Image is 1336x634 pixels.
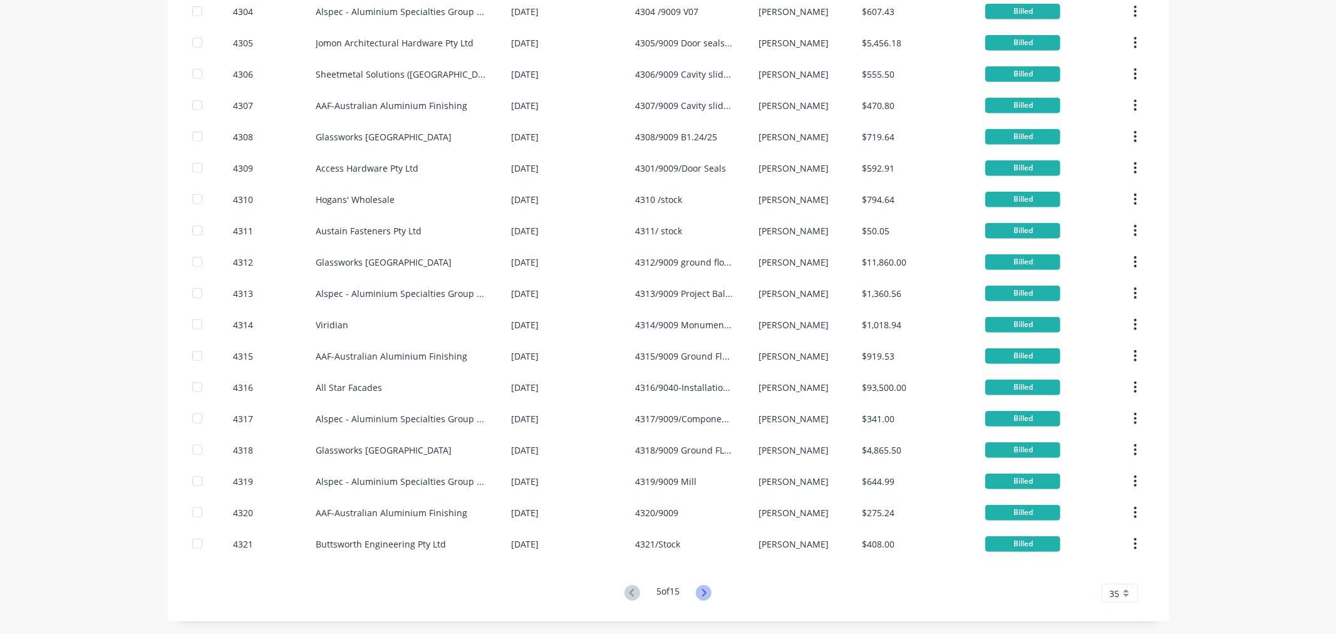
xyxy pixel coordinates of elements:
[759,130,829,143] div: [PERSON_NAME]
[316,287,487,300] div: Alspec - Aluminium Specialties Group Pty Ltd
[1110,587,1120,600] span: 35
[862,444,901,457] div: $4,865.50
[862,475,894,488] div: $644.99
[316,538,446,551] div: Buttsworth Engineering Pty Ltd
[759,36,829,49] div: [PERSON_NAME]
[759,350,829,363] div: [PERSON_NAME]
[862,162,894,175] div: $592.91
[512,381,539,394] div: [DATE]
[985,98,1060,113] div: Billed
[233,99,253,112] div: 4307
[635,538,680,551] div: 4321/Stock
[635,68,733,81] div: 4306/9009 Cavity slider folds
[862,350,894,363] div: $919.53
[656,585,680,603] div: 5 of 15
[985,505,1060,521] div: Billed
[759,68,829,81] div: [PERSON_NAME]
[512,538,539,551] div: [DATE]
[759,99,829,112] div: [PERSON_NAME]
[985,411,1060,427] div: Billed
[512,475,539,488] div: [DATE]
[985,4,1060,19] div: Billed
[316,130,452,143] div: Glassworks [GEOGRAPHIC_DATA]
[233,36,253,49] div: 4305
[316,506,467,519] div: AAF-Australian Aluminium Finishing
[316,193,395,206] div: Hogans' Wholesale
[233,287,253,300] div: 4313
[316,350,467,363] div: AAF-Australian Aluminium Finishing
[759,412,829,425] div: [PERSON_NAME]
[512,162,539,175] div: [DATE]
[759,538,829,551] div: [PERSON_NAME]
[635,444,733,457] div: 4318/9009 Ground FLR + B1.26 and
[635,506,678,519] div: 4320/9009
[316,475,487,488] div: Alspec - Aluminium Specialties Group Pty Ltd
[862,68,894,81] div: $555.50
[862,224,889,237] div: $50.05
[985,536,1060,552] div: Billed
[233,350,253,363] div: 4315
[316,5,487,18] div: Alspec - Aluminium Specialties Group Pty Ltd
[759,162,829,175] div: [PERSON_NAME]
[316,162,418,175] div: Access Hardware Pty Ltd
[759,224,829,237] div: [PERSON_NAME]
[862,99,894,112] div: $470.80
[233,444,253,457] div: 4318
[759,287,829,300] div: [PERSON_NAME]
[985,348,1060,364] div: Billed
[512,193,539,206] div: [DATE]
[985,223,1060,239] div: Billed
[233,162,253,175] div: 4309
[985,254,1060,270] div: Billed
[512,412,539,425] div: [DATE]
[862,381,906,394] div: $93,500.00
[512,256,539,269] div: [DATE]
[985,35,1060,51] div: Billed
[759,256,829,269] div: [PERSON_NAME]
[635,36,733,49] div: 4305/9009 Door seals x 2400
[862,36,901,49] div: $5,456.18
[985,192,1060,207] div: Billed
[233,68,253,81] div: 4306
[635,318,733,331] div: 4314/9009 Monument Seraphic
[316,381,382,394] div: All Star Facades
[233,193,253,206] div: 4310
[233,318,253,331] div: 4314
[512,5,539,18] div: [DATE]
[233,475,253,488] div: 4319
[759,318,829,331] div: [PERSON_NAME]
[512,224,539,237] div: [DATE]
[316,412,487,425] div: Alspec - Aluminium Specialties Group Pty Ltd
[635,256,733,269] div: 4312/9009 ground floor external
[316,224,422,237] div: Austain Fasteners Pty Ltd
[862,5,894,18] div: $607.43
[759,5,829,18] div: [PERSON_NAME]
[862,318,901,331] div: $1,018.94
[233,381,253,394] div: 4316
[862,287,901,300] div: $1,360.56
[512,318,539,331] div: [DATE]
[512,130,539,143] div: [DATE]
[759,444,829,457] div: [PERSON_NAME]
[635,412,733,425] div: 4317/9009/Components
[635,5,698,18] div: 4304 /9009 V07
[316,68,487,81] div: Sheetmetal Solutions ([GEOGRAPHIC_DATA]) Pty Ltd
[635,130,717,143] div: 4308/9009 B1.24/25
[985,129,1060,145] div: Billed
[985,286,1060,301] div: Billed
[635,381,733,394] div: 4316/9040-Installation and Glazing
[759,506,829,519] div: [PERSON_NAME]
[862,412,894,425] div: $341.00
[635,162,726,175] div: 4301/9009/Door Seals
[759,193,829,206] div: [PERSON_NAME]
[316,36,474,49] div: Jomon Architectural Hardware Pty Ltd
[862,193,894,206] div: $794.64
[635,475,696,488] div: 4319/9009 Mill
[512,287,539,300] div: [DATE]
[233,5,253,18] div: 4304
[985,474,1060,489] div: Billed
[635,287,733,300] div: 4313/9009 Project Balance
[512,68,539,81] div: [DATE]
[233,256,253,269] div: 4312
[512,506,539,519] div: [DATE]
